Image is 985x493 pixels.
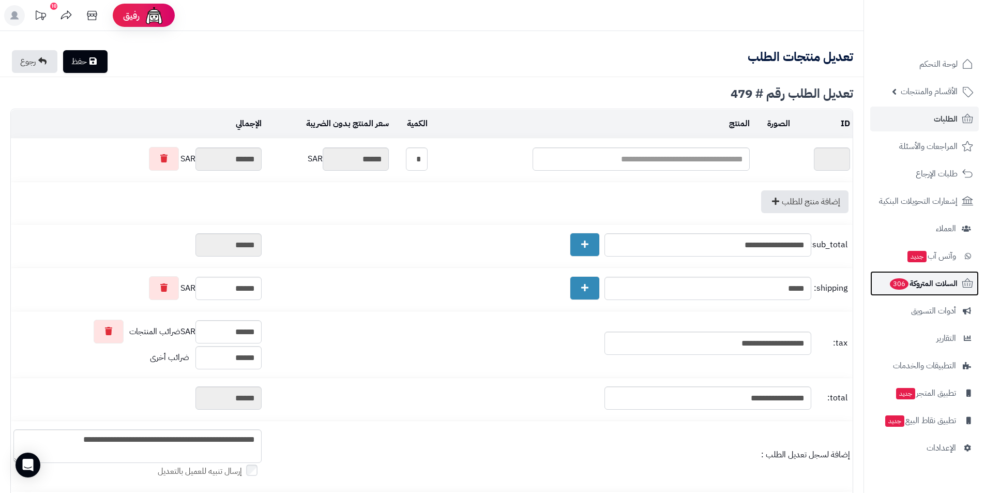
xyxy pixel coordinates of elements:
td: الكمية [391,110,430,138]
span: تطبيق نقاط البيع [884,413,956,428]
span: ضرائب المنتجات [129,326,180,338]
span: إشعارات التحويلات البنكية [879,194,958,208]
span: total: [814,392,847,404]
span: طلبات الإرجاع [916,167,958,181]
a: إضافة منتج للطلب [761,190,848,213]
a: حفظ [63,50,108,73]
a: رجوع [12,50,57,73]
td: سعر المنتج بدون الضريبة [264,110,391,138]
td: الإجمالي [11,110,264,138]
input: إرسال تنبيه للعميل بالتعديل [246,465,257,476]
a: الإعدادات [870,436,979,460]
a: التطبيقات والخدمات [870,353,979,378]
a: التقارير [870,326,979,351]
span: التقارير [936,331,956,346]
a: العملاء [870,216,979,241]
td: ID [793,110,853,138]
a: إشعارات التحويلات البنكية [870,189,979,214]
a: الطلبات [870,107,979,131]
img: ai-face.png [144,5,164,26]
a: السلات المتروكة306 [870,271,979,296]
a: أدوات التسويق [870,298,979,323]
span: التطبيقات والخدمات [893,358,956,373]
span: sub_total: [814,239,847,251]
a: تطبيق المتجرجديد [870,381,979,406]
span: أدوات التسويق [911,304,956,318]
a: طلبات الإرجاع [870,161,979,186]
td: المنتج [430,110,752,138]
span: جديد [907,251,927,262]
span: shipping: [814,282,847,294]
span: جديد [896,388,915,399]
span: لوحة التحكم [919,57,958,71]
div: SAR [267,147,389,171]
div: 10 [50,3,57,10]
span: العملاء [936,221,956,236]
div: تعديل الطلب رقم # 479 [10,87,853,100]
label: إرسال تنبيه للعميل بالتعديل [158,466,262,477]
a: تحديثات المنصة [27,5,53,28]
div: SAR [13,276,262,300]
span: المراجعات والأسئلة [899,139,958,154]
b: تعديل منتجات الطلب [748,48,853,66]
span: تطبيق المتجر [895,386,956,400]
div: إضافة لسجل تعديل الطلب : [267,449,850,461]
a: المراجعات والأسئلة [870,134,979,159]
span: الطلبات [934,112,958,126]
div: SAR [13,320,262,343]
span: ضرائب أخرى [150,351,189,364]
span: وآتس آب [906,249,956,263]
a: لوحة التحكم [870,52,979,77]
div: SAR [13,147,262,171]
span: السلات المتروكة [889,276,958,291]
span: 306 [890,278,908,290]
div: Open Intercom Messenger [16,453,40,477]
a: وآتس آبجديد [870,244,979,268]
a: تطبيق نقاط البيعجديد [870,408,979,433]
td: الصورة [752,110,793,138]
span: tax: [814,337,847,349]
span: الإعدادات [927,441,956,455]
span: رفيق [123,9,140,22]
span: الأقسام والمنتجات [901,84,958,99]
span: جديد [885,415,904,427]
